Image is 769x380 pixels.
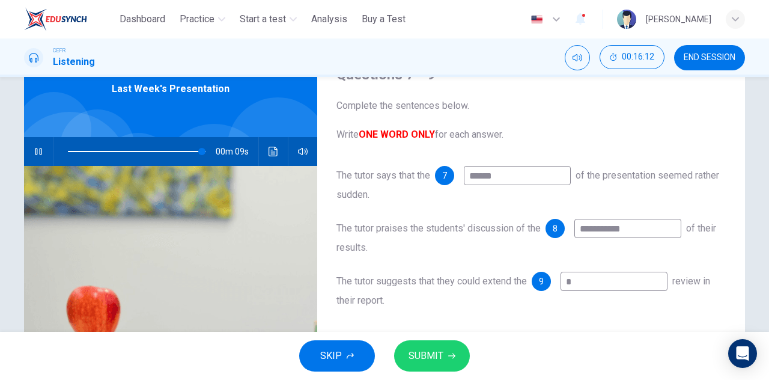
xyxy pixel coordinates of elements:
span: SUBMIT [409,348,443,364]
span: Last Week's Presentation [112,82,229,96]
span: 7 [442,171,447,180]
button: SKIP [299,340,375,372]
span: The tutor says that the [336,170,430,181]
div: Open Intercom Messenger [728,339,757,368]
span: Start a test [240,12,286,26]
span: The tutor suggests that they could extend the [336,275,527,287]
div: Mute [565,45,590,70]
button: END SESSION [674,45,745,70]
div: Hide [600,45,664,70]
button: Click to see the audio transcription [264,137,283,166]
button: Start a test [235,8,302,30]
h1: Listening [53,55,95,69]
span: END SESSION [684,53,735,63]
span: The tutor praises the students' discussion of the [336,222,541,234]
button: Practice [175,8,230,30]
button: Buy a Test [357,8,410,30]
span: 00:16:12 [622,52,654,62]
span: 00m 09s [216,137,258,166]
span: 8 [553,224,558,233]
span: SKIP [320,348,342,364]
button: SUBMIT [394,340,470,372]
button: Analysis [306,8,352,30]
img: Profile picture [617,10,636,29]
button: 00:16:12 [600,45,664,69]
span: 9 [539,277,544,286]
span: Dashboard [120,12,165,26]
button: Dashboard [115,8,170,30]
span: Analysis [311,12,347,26]
a: ELTC logo [24,7,115,31]
b: ONE WORD ONLY [359,129,435,140]
span: CEFR [53,46,65,55]
img: ELTC logo [24,7,87,31]
img: en [529,15,544,24]
div: [PERSON_NAME] [646,12,711,26]
span: Buy a Test [362,12,406,26]
span: Complete the sentences below. Write for each answer. [336,99,726,142]
span: Practice [180,12,214,26]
